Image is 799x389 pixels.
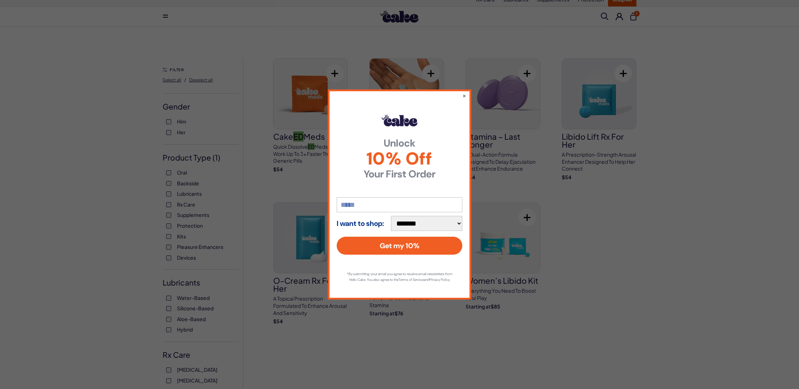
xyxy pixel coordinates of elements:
strong: Unlock [337,138,462,148]
span: 10% Off [337,150,462,167]
a: Terms of Service [398,277,424,282]
button: × [462,92,466,99]
strong: I want to shop: [337,219,384,227]
a: Privacy Policy [429,277,449,282]
p: *By submitting your email you agree to receive email newsletters from Hello Cake. You also agree ... [344,271,455,283]
button: Get my 10% [337,237,462,255]
strong: Your First Order [337,169,462,179]
img: Hello Cake [382,115,417,126]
